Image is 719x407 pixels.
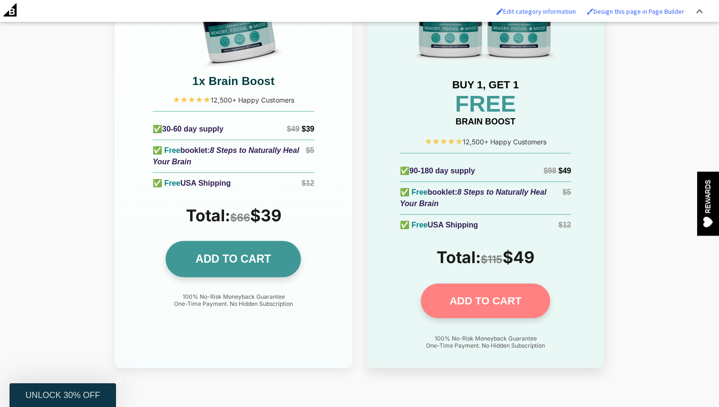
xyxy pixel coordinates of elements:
[376,247,595,267] p: Total: $49
[376,93,595,115] div: FREE
[400,219,478,231] div: USA Shipping
[124,94,343,106] div: ★★★★★
[481,253,503,265] span: $115
[400,165,475,177] div: 90-180 day supply
[211,96,294,104] strong: 12,500+ Happy Customers
[400,167,409,175] span: ✅
[492,2,581,20] a: Enabled brush for category edit Edit category information
[400,187,563,209] div: booklet:
[435,335,537,342] strong: 100% No-Risk Moneyback Guarantee
[124,74,343,89] h3: 1x Brain Boost
[183,293,285,300] strong: 100% No-Risk Moneyback Guarantee
[153,178,231,189] div: USA Shipping
[153,146,299,166] em: 8 Steps to Naturally Heal Your Brain
[400,188,409,196] span: ✅
[10,383,116,407] div: UNLOCK 30% OFFClose teaser
[153,123,223,135] div: 30-60 day supply
[153,179,162,187] span: ✅
[114,376,124,385] button: Close teaser
[587,8,593,15] img: Enabled brush for page builder edit.
[376,115,595,128] div: BRAIN BOOST
[164,146,180,154] span: Free
[558,221,571,229] span: $12
[496,8,503,15] img: Enabled brush for category edit
[558,167,571,175] span: $49
[582,2,689,20] a: Enabled brush for page builder edit. Design this page in Page Builder
[376,77,595,93] div: BUY 1, GET 1
[287,125,300,133] span: $49
[400,221,409,229] span: ✅
[696,9,703,13] img: Close Admin Bar
[563,188,571,196] span: $5
[153,145,306,168] div: booklet:
[421,284,550,318] a: ADD TO CART
[411,221,428,229] span: Free
[301,179,314,187] span: $12
[400,188,546,208] em: 8 Steps to Naturally Heal Your Brain
[503,7,576,16] span: Edit category information
[301,125,314,133] span: $39
[25,390,100,400] span: UNLOCK 30% OFF
[124,293,343,307] p: One-Time Payment. No Hidden Subscription
[306,146,314,154] span: $5
[411,188,428,196] span: Free
[376,335,595,349] p: One-Time Payment. No Hidden Subscription
[376,135,595,148] div: ★★★★★
[593,7,684,16] span: Design this page in Page Builder
[463,138,546,146] strong: 12,500+ Happy Customers
[164,179,180,187] span: Free
[153,125,162,133] span: ✅
[230,211,250,224] span: $66
[166,241,301,278] a: ADD TO CART
[124,206,343,225] p: Total: $39
[544,167,556,175] span: $98
[153,146,162,154] span: ✅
